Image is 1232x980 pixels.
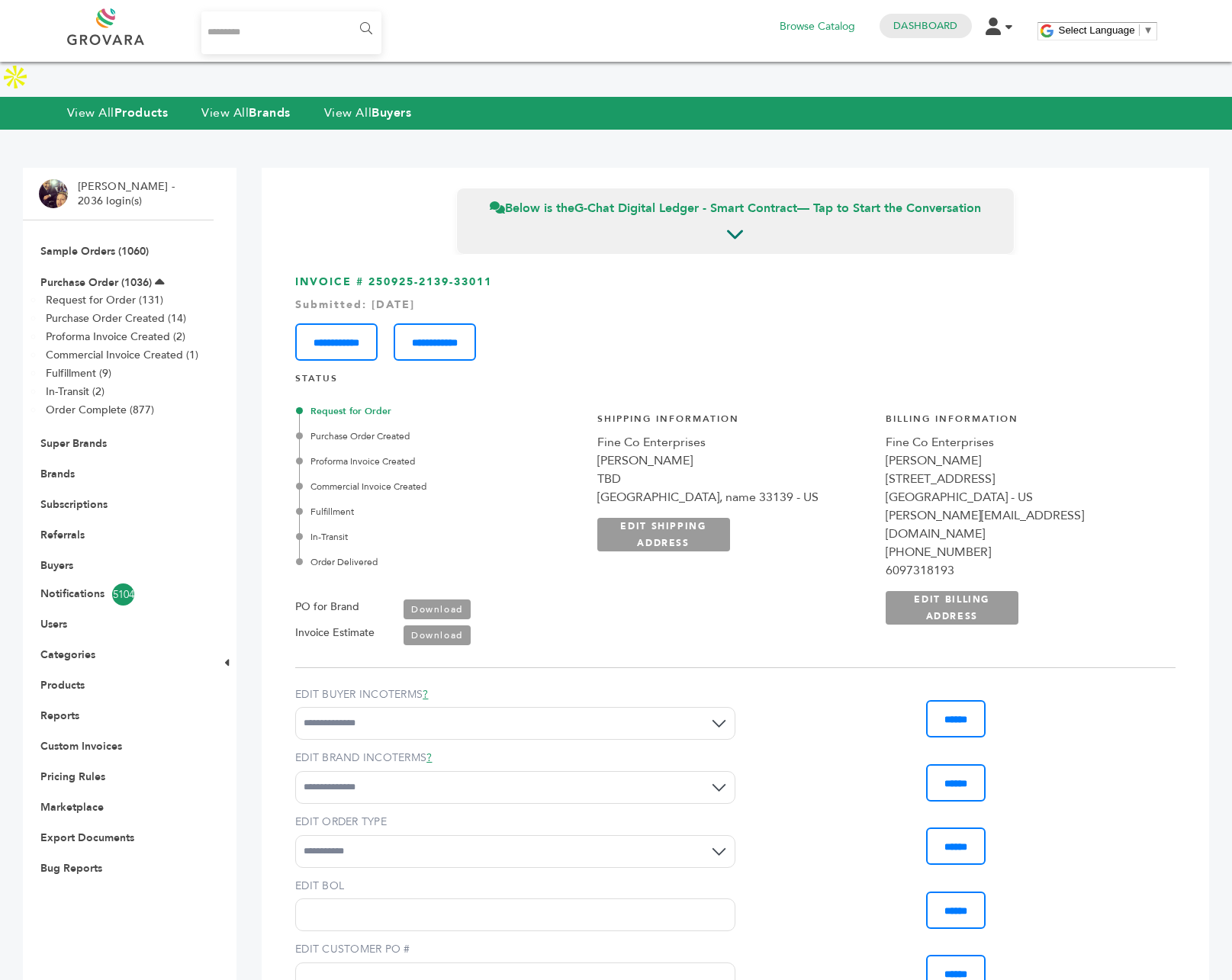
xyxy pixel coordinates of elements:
[886,413,1159,433] h4: Billing Information
[597,451,870,470] div: [PERSON_NAME]
[299,505,581,519] div: Fulfillment
[201,104,291,121] a: View AllBrands
[404,625,471,645] a: Download
[299,530,581,544] div: In-Transit
[299,429,581,443] div: Purchase Order Created
[1139,24,1140,36] span: ​
[299,480,581,493] div: Commercial Invoice Created
[780,18,855,35] a: Browse Catalog
[40,770,105,784] a: Pricing Rules
[299,404,581,418] div: Request for Order
[886,506,1159,543] div: [PERSON_NAME][EMAIL_ADDRESS][DOMAIN_NAME]
[295,372,1176,393] h4: STATUS
[201,11,382,54] input: Search...
[299,455,581,468] div: Proforma Invoice Created
[40,467,75,481] a: Brands
[40,617,67,631] a: Users
[886,488,1159,506] div: [GEOGRAPHIC_DATA] - US
[40,678,85,692] a: Products
[324,104,412,121] a: View AllBuyers
[40,583,196,606] a: Notifications5104
[426,750,432,765] a: ?
[40,739,122,753] a: Custom Invoices
[886,591,1018,625] a: EDIT BILLING ADDRESS
[40,497,108,512] a: Subscriptions
[295,624,375,642] label: Invoice Estimate
[423,687,428,702] a: ?
[67,104,169,121] a: View AllProducts
[114,104,168,121] strong: Products
[597,413,870,433] h4: Shipping Information
[40,528,85,542] a: Referrals
[597,488,870,506] div: [GEOGRAPHIC_DATA], name 33139 - US
[295,879,735,894] label: EDIT BOL
[597,470,870,488] div: TBD
[46,293,163,307] a: Request for Order (131)
[40,244,149,259] a: Sample Orders (1060)
[249,104,290,121] strong: Brands
[1059,24,1135,36] span: Select Language
[40,275,152,290] a: Purchase Order (1036)
[295,275,1176,361] h3: INVOICE # 250925-2139-33011
[886,451,1159,470] div: [PERSON_NAME]
[46,384,105,399] a: In-Transit (2)
[1059,24,1153,36] a: Select Language​
[46,403,154,417] a: Order Complete (877)
[295,687,735,702] label: EDIT BUYER INCOTERMS
[299,555,581,569] div: Order Delivered
[40,558,73,573] a: Buyers
[46,366,111,381] a: Fulfillment (9)
[295,750,735,766] label: EDIT BRAND INCOTERMS
[295,942,735,957] label: EDIT CUSTOMER PO #
[46,348,198,362] a: Commercial Invoice Created (1)
[886,470,1159,488] div: [STREET_ADDRESS]
[1144,24,1153,36] span: ▼
[295,815,735,830] label: EDIT ORDER TYPE
[893,19,957,33] a: Dashboard
[295,297,1176,313] div: Submitted: [DATE]
[112,583,134,606] span: 5104
[404,599,471,619] a: Download
[372,104,411,121] strong: Buyers
[40,647,95,662] a: Categories
[597,433,870,451] div: Fine Co Enterprises
[40,861,102,876] a: Bug Reports
[40,831,134,845] a: Export Documents
[40,708,79,723] a: Reports
[295,598,359,616] label: PO for Brand
[46,311,186,326] a: Purchase Order Created (14)
[78,179,179,209] li: [PERSON_NAME] - 2036 login(s)
[886,543,1159,561] div: [PHONE_NUMBER]
[46,329,185,344] a: Proforma Invoice Created (2)
[597,518,730,551] a: EDIT SHIPPING ADDRESS
[40,800,104,815] a: Marketplace
[886,433,1159,451] div: Fine Co Enterprises
[490,200,981,217] span: Below is the — Tap to Start the Conversation
[40,436,107,451] a: Super Brands
[574,200,797,217] strong: G-Chat Digital Ledger - Smart Contract
[886,561,1159,580] div: 6097318193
